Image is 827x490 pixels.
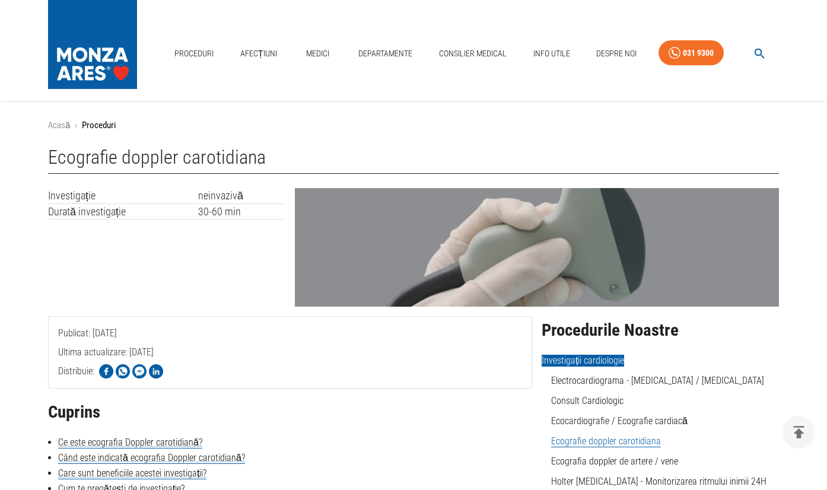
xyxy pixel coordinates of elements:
a: Electrocardiograma - [MEDICAL_DATA] / [MEDICAL_DATA] [551,375,764,386]
a: Proceduri [170,42,218,66]
a: Consult Cardiologic [551,395,624,406]
div: 031 9300 [683,46,714,61]
a: Ecografia doppler de artere / vene [551,456,678,467]
img: Share on LinkedIn [149,364,163,378]
td: neinvazivă [198,188,285,203]
a: Ce este ecografia Doppler carotidiană? [58,437,202,448]
span: Investigații cardiologie [542,355,624,367]
a: 031 9300 [659,40,724,66]
nav: breadcrumb [48,119,779,132]
a: Ecografie doppler carotidiana [551,435,661,447]
h2: Procedurile Noastre [542,321,779,340]
span: Publicat: [DATE] [58,327,117,386]
img: Share on WhatsApp [116,364,130,378]
a: Holter [MEDICAL_DATA] - Monitorizarea ritmului inimii 24H [551,476,766,487]
a: Afecțiuni [236,42,282,66]
h2: Cuprins [48,403,532,422]
button: delete [783,416,815,448]
a: Ecocardiografie / Ecografie cardiacă [551,415,688,427]
td: Durată investigație [48,203,198,219]
p: Distribuie: [58,364,94,378]
p: Proceduri [82,119,116,132]
span: Ultima actualizare: [DATE] [58,346,154,405]
a: Info Utile [529,42,575,66]
a: Consilier Medical [434,42,511,66]
a: Medici [298,42,336,66]
a: Despre Noi [591,42,641,66]
h1: Ecografie doppler carotidiana [48,147,779,174]
a: Acasă [48,120,70,131]
td: 30-60 min [198,203,285,219]
td: Investigație [48,188,198,203]
li: › [75,119,77,132]
a: Când este indicată ecografia Doppler carotidiană? [58,452,245,464]
img: Ecografia doppler carotide - Ecografia carotida | MONZA ARES [295,188,779,307]
a: Departamente [354,42,417,66]
a: Care sunt beneficiile acestei investigații? [58,467,206,479]
img: Share on Facebook Messenger [132,364,147,378]
img: Share on Facebook [99,364,113,378]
